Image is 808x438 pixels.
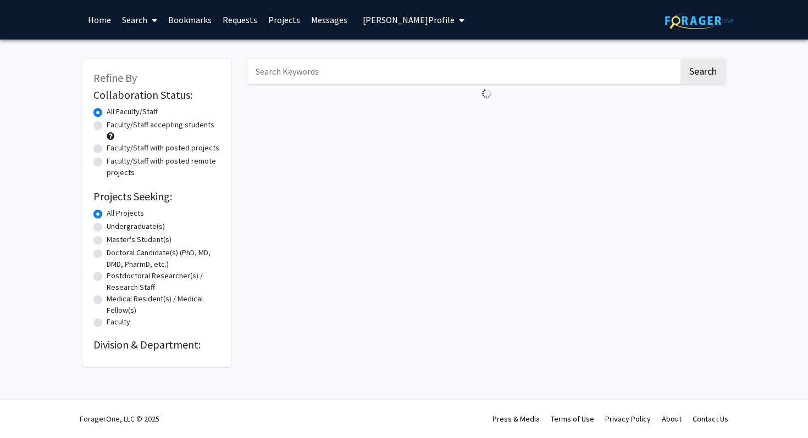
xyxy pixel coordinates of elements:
label: All Faculty/Staff [107,106,158,117]
label: Master's Student(s) [107,234,171,245]
a: Privacy Policy [605,414,651,424]
nav: Page navigation [247,103,726,128]
label: Faculty/Staff with posted remote projects [107,155,220,178]
label: Postdoctoral Researcher(s) / Research Staff [107,270,220,293]
a: Search [117,1,163,39]
img: Loading [477,84,496,103]
button: Search [680,59,726,84]
label: All Projects [107,207,144,219]
label: Medical Resident(s) / Medical Fellow(s) [107,293,220,316]
label: Faculty/Staff with posted projects [107,142,219,154]
input: Search Keywords [247,59,679,84]
span: Refine By [93,71,137,85]
a: Contact Us [693,414,728,424]
a: Messages [306,1,353,39]
a: Home [82,1,117,39]
label: Faculty [107,316,130,328]
label: Doctoral Candidate(s) (PhD, MD, DMD, PharmD, etc.) [107,247,220,270]
h2: Division & Department: [93,338,220,351]
label: Faculty/Staff accepting students [107,119,214,131]
img: ForagerOne Logo [665,12,734,29]
span: [PERSON_NAME] Profile [363,14,455,25]
a: About [662,414,682,424]
h2: Collaboration Status: [93,88,220,102]
a: Bookmarks [163,1,217,39]
a: Terms of Use [551,414,594,424]
label: Undergraduate(s) [107,221,165,232]
a: Press & Media [492,414,540,424]
a: Projects [263,1,306,39]
a: Requests [217,1,263,39]
h2: Projects Seeking: [93,190,220,203]
div: ForagerOne, LLC © 2025 [80,400,159,438]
